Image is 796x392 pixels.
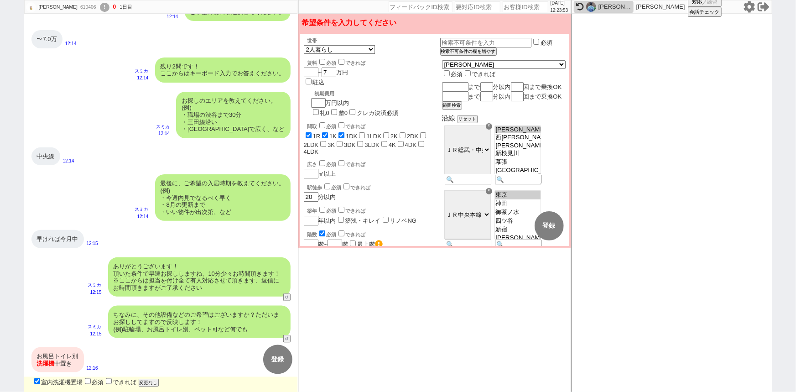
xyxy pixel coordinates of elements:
[551,7,568,14] p: 12:23:53
[31,347,84,372] div: お風呂トイレ別 中置き
[390,133,398,140] label: 2K
[37,4,78,11] div: [PERSON_NAME]
[31,147,60,166] div: 中央線
[139,379,159,387] button: 変更なし
[495,225,541,234] option: 新宿
[313,79,325,86] label: 駐込
[108,306,291,338] div: ちなみに、その他設備などのご希望はございますか？ただいまお探ししてますので反映します！ (例)駐輪場、お風呂トイレ別、ペット可など何でも
[598,3,631,10] div: [PERSON_NAME]
[332,185,342,190] span: 必須
[31,30,62,48] div: 〜7.0万
[26,2,36,12] img: 0hD2U0X1XqGx14SQU_KWdlIwgZGHdbOEIPBCdWLh4cQSwRKg9KVXtXfEVJECUXeV5JXSpSLkQeFyhaCyUXAncPLCRABnMRJSE...
[440,47,497,56] button: 検索不可条件の欄を増やす
[455,1,500,12] input: 要対応ID検索
[442,101,462,110] button: 範囲検索
[495,133,541,142] option: 西[PERSON_NAME]
[442,114,456,122] span: 沿線
[78,4,98,11] div: 610406
[445,240,491,249] input: 🔍
[342,185,371,190] label: できれば
[440,38,532,47] input: 検索不可条件を入力
[108,257,291,297] div: ありがとうございます！ 頂いた条件で早速お探ししますね、10分少々お時間頂きます！ ※ここからは担当を付け全て有人対応させて頂きます、返信にお時間頂きますがご了承ください
[390,217,417,224] label: リノベNG
[307,37,440,44] div: 世帯
[495,240,541,249] input: 🔍
[636,3,685,10] p: [PERSON_NAME]
[307,229,440,238] div: 階数
[495,142,541,149] option: [PERSON_NAME]
[135,206,149,213] p: スミカ
[87,240,98,247] p: 12:15
[104,379,137,386] label: できれば
[486,123,492,130] div: ☓
[495,234,541,241] option: [PERSON_NAME]
[31,230,84,248] div: 早ければ今月中
[120,4,132,11] div: 1日目
[315,90,398,97] div: 初期費用
[495,217,541,225] option: 四ツ谷
[304,239,440,249] div: 階~ 階
[337,208,366,214] label: できれば
[304,182,440,202] div: 分以内
[337,232,366,237] label: できれば
[88,323,102,330] p: スミカ
[88,289,102,296] p: 12:15
[135,213,149,220] p: 12:14
[63,157,74,165] p: 12:14
[135,68,149,75] p: スミカ
[465,70,471,76] input: できれば
[495,199,541,208] option: 神田
[535,211,564,240] button: 登録
[690,9,720,16] span: 会話チェック
[304,141,319,148] label: 2LDK
[156,130,170,137] p: 12:14
[524,84,562,90] span: 回まで乗換OK
[405,141,416,148] label: 4DK
[88,330,102,338] p: 12:15
[307,159,440,168] div: 広さ
[495,174,541,183] option: 津田沼
[389,141,396,148] label: 4K
[586,2,596,12] img: 0hz5318DoLJRoeSDTuiKFbZW4YJnA9OXwIMSpsfy9Nfn0keTEeNCptfSgdcn12eDUfYXxpLn5Pen0SW1J8AB7ZLhl4ey0nfGR...
[327,60,337,66] span: 必須
[307,57,366,67] div: 賃料
[495,191,541,199] option: 東京
[311,87,398,117] div: 万円以内
[34,378,40,384] input: 室内洗濯機置場
[495,208,541,217] option: 御茶ノ水
[337,162,366,167] label: できれば
[329,133,337,140] label: 1K
[327,124,337,129] span: 必須
[366,133,381,140] label: 1LDK
[88,282,102,289] p: スミカ
[302,19,567,26] p: 希望条件を入力してください
[345,217,381,224] label: 築浅・キレイ
[304,159,440,178] div: ㎡以上
[495,126,541,133] option: [PERSON_NAME]
[283,293,291,301] button: ↺
[357,110,398,116] label: クレカ決済必須
[320,110,329,116] label: 礼0
[463,71,496,78] label: できれば
[344,141,355,148] label: 3DK
[688,7,722,17] button: 会話チェック
[327,208,337,214] span: 必須
[486,188,492,194] div: ☓
[113,4,116,11] div: 0
[87,365,98,372] p: 12:16
[106,378,112,384] input: できれば
[338,160,344,166] input: できれば
[338,230,344,236] input: できれば
[442,92,566,101] div: まで 分以内
[32,379,83,386] label: 室内洗濯機置場
[135,74,149,82] p: 12:14
[100,3,109,12] div: !
[541,39,552,46] label: 必須
[37,360,55,367] span: 洗濯機
[283,335,291,343] button: ↺
[346,133,357,140] label: 1DK
[357,241,383,248] label: 最上階
[156,123,170,131] p: スミカ
[165,13,178,21] p: 12:14
[304,205,440,225] div: 年以内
